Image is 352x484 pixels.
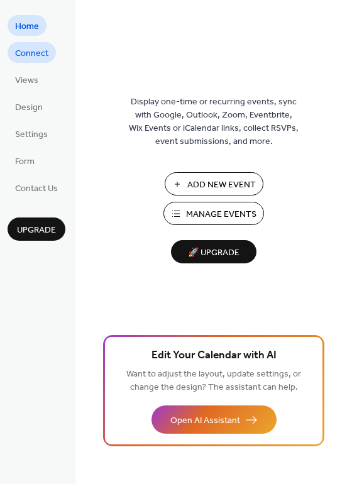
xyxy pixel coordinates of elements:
a: Form [8,150,42,171]
a: Design [8,96,50,117]
span: Upgrade [17,224,56,237]
span: Form [15,155,35,168]
button: Add New Event [165,172,263,195]
button: Upgrade [8,217,65,241]
span: 🚀 Upgrade [179,245,249,261]
span: Settings [15,128,48,141]
a: Views [8,69,46,90]
span: Add New Event [187,179,256,192]
a: Home [8,15,47,36]
span: Want to adjust the layout, update settings, or change the design? The assistant can help. [126,366,301,396]
a: Connect [8,42,56,63]
a: Settings [8,123,55,144]
button: Open AI Assistant [151,405,277,434]
span: Contact Us [15,182,58,195]
span: Connect [15,47,48,60]
span: Open AI Assistant [170,414,240,427]
span: Edit Your Calendar with AI [151,347,277,365]
span: Views [15,74,38,87]
span: Design [15,101,43,114]
span: Display one-time or recurring events, sync with Google, Outlook, Zoom, Eventbrite, Wix Events or ... [129,96,299,148]
button: Manage Events [163,202,264,225]
span: Home [15,20,39,33]
a: Contact Us [8,177,65,198]
span: Manage Events [186,208,256,221]
button: 🚀 Upgrade [171,240,256,263]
